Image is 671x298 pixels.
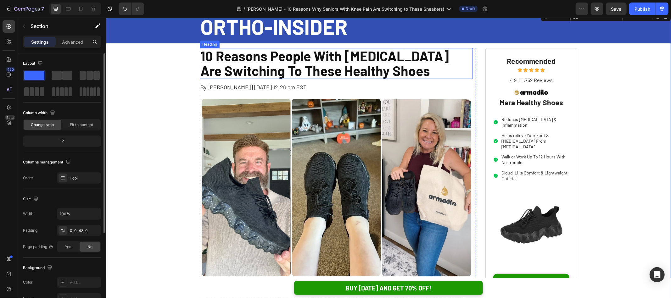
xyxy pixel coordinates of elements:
[404,59,411,66] p: 4.9
[23,228,37,233] div: Padding
[240,267,325,274] span: BUY [DATE] AND GET 70% OFF!
[635,6,650,12] div: Publish
[23,59,44,68] div: Layout
[23,175,33,181] div: Order
[387,80,464,91] h2: Mara Healthy Shoes
[466,6,475,12] span: Draft
[5,115,15,120] div: Beta
[606,3,627,15] button: Save
[62,39,83,45] p: Advanced
[23,264,53,272] div: Background
[106,18,671,298] iframe: Design area
[65,244,71,250] span: Yes
[387,38,464,49] h2: Recommended
[243,6,245,12] span: /
[396,152,463,164] p: Cloud-Like Comfort & Lightweight Material
[119,3,144,15] div: Undo/Redo
[408,72,442,78] img: gempages_529493087827788838-4bdbada4-cce7-477e-bea6-162e8d40d1a5.png
[416,59,447,66] p: 1,752 Reviews
[413,59,414,66] p: |
[94,79,367,261] img: gempages_529493087827788838-26d75277-c77f-4891-b96c-13f473d164b2.jpg
[94,66,200,73] span: By [PERSON_NAME] | [DATE] 12:20 am EST
[387,172,464,249] img: gempages_529493087827788838-a36da9a5-bcc0-4c36-9a84-bea84e866773.png
[396,99,463,110] p: Reduces [MEDICAL_DATA] & Inflammation
[650,267,665,282] div: Open Intercom Messenger
[246,6,444,12] span: [PERSON_NAME] - 10 Reasons Why Seniors With Knee Pain Are Switching to These Sneakers!
[31,39,49,45] p: Settings
[23,211,33,217] div: Width
[70,280,99,285] div: Add...
[41,5,44,13] p: 7
[24,137,100,146] div: 12
[6,67,15,72] div: 450
[188,263,377,277] a: BUY [DATE] AND GET 70% OFF!
[57,208,101,219] input: Auto
[70,175,99,181] div: 1 col
[94,30,367,62] h1: 10 Reasons People With [MEDICAL_DATA] Are Switching To These Healthy Shoes
[31,122,54,128] span: Change ratio
[70,228,99,234] div: 0, 0, 48, 0
[23,195,40,203] div: Size
[611,6,622,12] span: Save
[95,24,112,30] div: Heading
[23,109,56,117] div: Column width
[31,22,82,30] p: Section
[70,122,93,128] span: Fit to content
[23,244,53,250] div: Page padding
[629,3,656,15] button: Publish
[23,158,72,167] div: Columns management
[396,136,463,148] p: Walk or Work Up To 12 Hours With No Trouble
[387,256,464,275] a: Check Availability
[396,115,463,132] p: Helps relieve Your Foot & [MEDICAL_DATA] From [MEDICAL_DATA]
[3,3,47,15] button: 7
[23,279,33,285] div: Color
[87,244,92,250] span: No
